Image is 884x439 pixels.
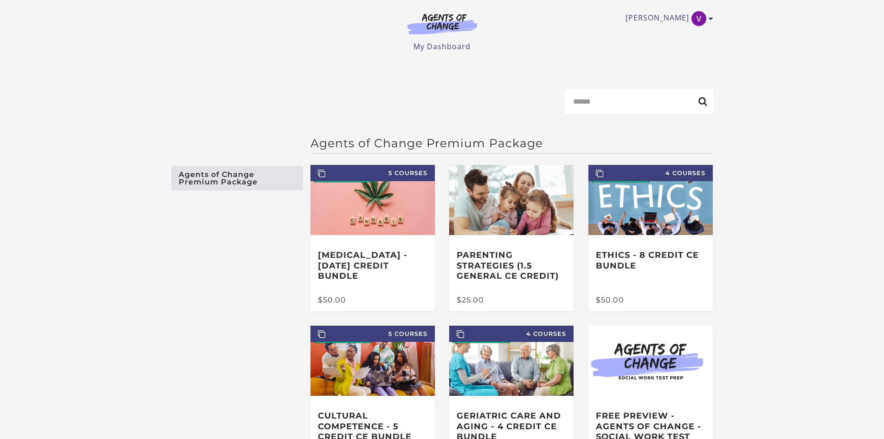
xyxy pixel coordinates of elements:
[457,296,566,303] div: $25.00
[310,326,435,342] span: 5 Courses
[457,250,566,282] h3: Parenting Strategies (1.5 General CE Credit)
[318,296,427,303] div: $50.00
[310,136,713,150] h2: Agents of Change Premium Package
[449,326,574,342] span: 4 Courses
[626,11,709,26] a: Toggle menu
[596,250,705,271] h3: Ethics - 8 Credit CE Bundle
[413,41,471,52] a: My Dashboard
[318,250,427,282] h3: [MEDICAL_DATA] - [DATE] Credit Bundle
[310,165,435,311] a: 5 Courses [MEDICAL_DATA] - [DATE] Credit Bundle $50.00
[596,296,705,303] div: $50.00
[398,13,487,34] img: Agents of Change Logo
[171,166,303,190] a: Agents of Change Premium Package
[449,165,574,311] a: Parenting Strategies (1.5 General CE Credit) $25.00
[310,165,435,181] span: 5 Courses
[588,165,713,311] a: 4 Courses Ethics - 8 Credit CE Bundle $50.00
[588,165,713,181] span: 4 Courses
